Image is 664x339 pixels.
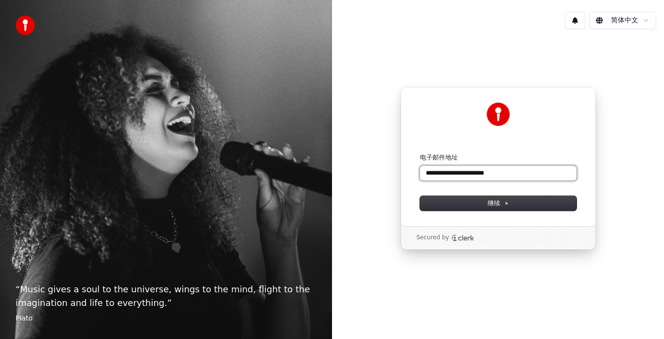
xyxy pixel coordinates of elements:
button: 继续 [420,196,577,211]
img: youka [16,16,35,35]
p: “ Music gives a soul to the universe, wings to the mind, flight to the imagination and life to ev... [16,283,316,310]
label: 电子邮件地址 [420,153,458,162]
span: 继续 [488,199,509,208]
footer: Plato [16,314,316,323]
img: Youka [487,103,510,126]
a: Clerk logo [451,234,474,241]
p: Secured by [417,234,449,242]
